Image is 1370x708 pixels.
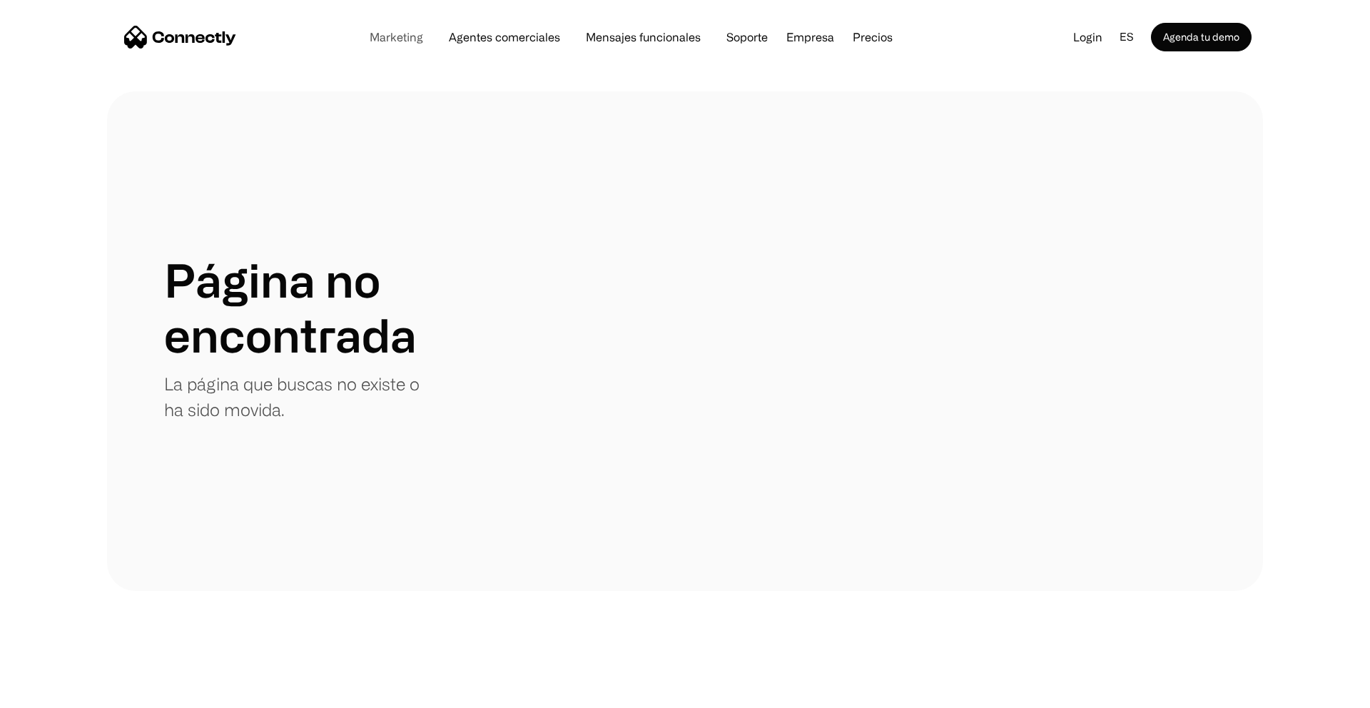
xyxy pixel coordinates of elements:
[437,31,572,43] a: Agentes comerciales
[1151,23,1252,51] a: Agenda tu demo
[782,27,838,47] div: Empresa
[164,253,430,363] h1: Página no encontrada
[358,31,435,43] a: Marketing
[29,683,86,703] ul: Language list
[786,27,834,47] div: Empresa
[164,371,430,423] p: La página que buscas no existe o ha sido movida.
[1062,26,1114,48] a: Login
[14,682,86,703] aside: Language selected: Español
[715,31,779,43] a: Soporte
[1114,26,1151,48] div: es
[1120,26,1134,48] div: es
[124,26,236,48] a: home
[841,31,904,43] a: Precios
[574,31,712,43] a: Mensajes funcionales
